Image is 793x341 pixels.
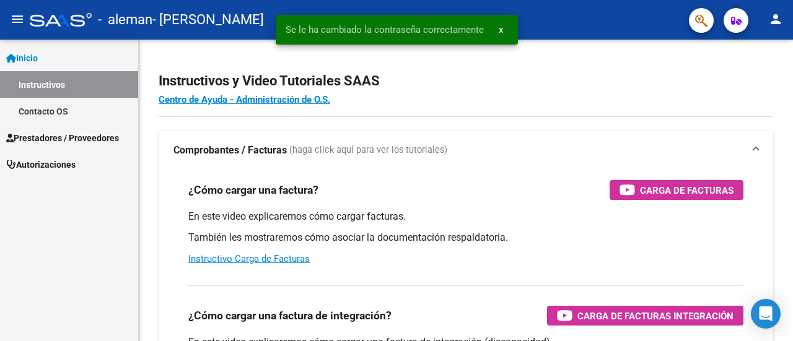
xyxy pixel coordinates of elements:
[489,19,513,41] button: x
[6,131,119,145] span: Prestadores / Proveedores
[188,181,318,199] h3: ¿Cómo cargar una factura?
[577,308,734,324] span: Carga de Facturas Integración
[188,210,743,223] p: En este video explicaremos cómo cargar facturas.
[6,51,38,65] span: Inicio
[188,307,392,324] h3: ¿Cómo cargar una factura de integración?
[499,24,503,35] span: x
[159,94,330,105] a: Centro de Ayuda - Administración de O.S.
[751,299,781,329] div: Open Intercom Messenger
[768,12,783,27] mat-icon: person
[159,131,773,170] mat-expansion-panel-header: Comprobantes / Facturas (haga click aquí para ver los tutoriales)
[547,306,743,326] button: Carga de Facturas Integración
[98,6,152,33] span: - aleman
[173,144,287,157] strong: Comprobantes / Facturas
[188,253,310,264] a: Instructivo Carga de Facturas
[610,180,743,200] button: Carga de Facturas
[6,158,76,171] span: Autorizaciones
[289,144,447,157] span: (haga click aquí para ver los tutoriales)
[640,183,734,198] span: Carga de Facturas
[10,12,25,27] mat-icon: menu
[188,231,743,244] p: También les mostraremos cómo asociar la documentación respaldatoria.
[286,24,484,36] span: Se le ha cambiado la contraseña correctamente
[159,69,773,93] h2: Instructivos y Video Tutoriales SAAS
[152,6,264,33] span: - [PERSON_NAME]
